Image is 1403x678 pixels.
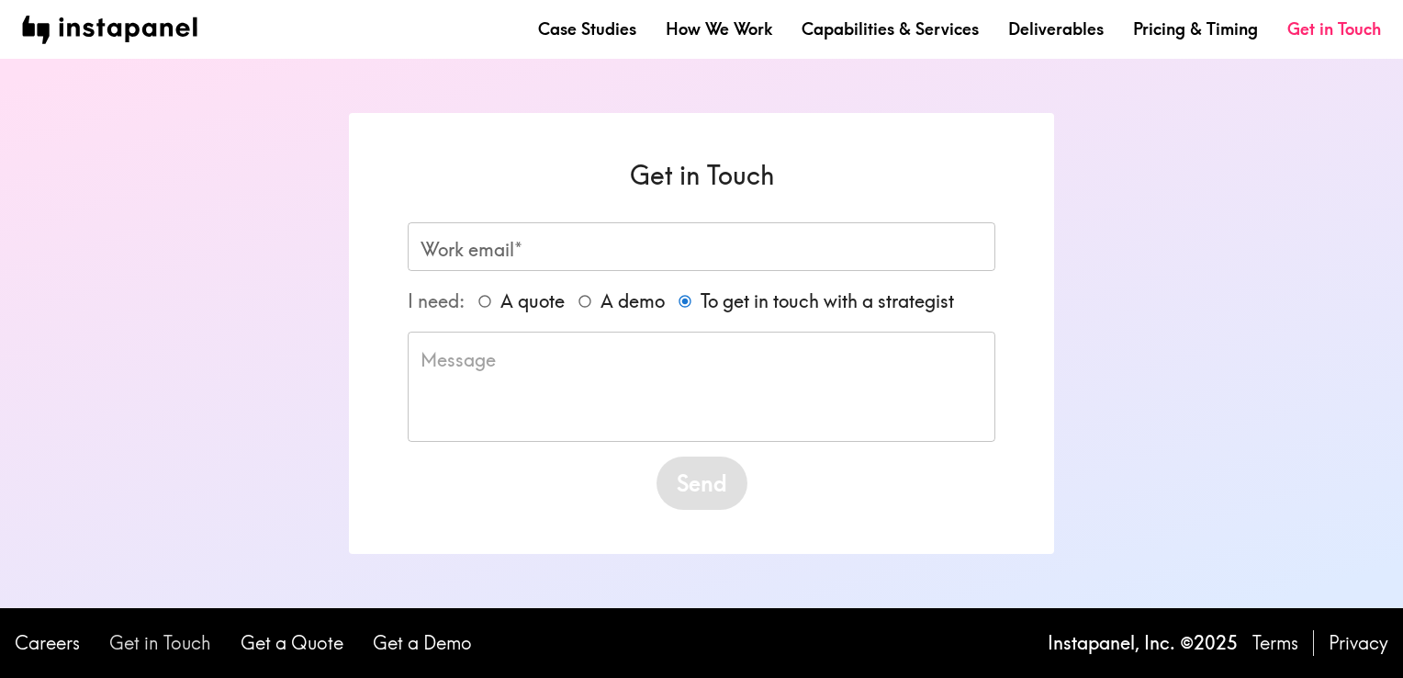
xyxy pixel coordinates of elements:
[373,630,472,656] a: Get a Demo
[802,17,979,40] a: Capabilities & Services
[500,288,565,314] span: A quote
[666,17,772,40] a: How We Work
[22,16,197,44] img: instapanel
[109,630,211,656] a: Get in Touch
[538,17,636,40] a: Case Studies
[241,630,343,656] a: Get a Quote
[657,457,747,510] button: Send
[408,157,995,193] h6: Get in Touch
[15,630,80,656] a: Careers
[1329,630,1388,656] a: Privacy
[1133,17,1258,40] a: Pricing & Timing
[600,288,665,314] span: A demo
[1008,17,1104,40] a: Deliverables
[701,288,954,314] span: To get in touch with a strategist
[1287,17,1381,40] a: Get in Touch
[408,290,465,312] span: I need:
[1048,630,1238,656] p: Instapanel, Inc. © 2025
[1252,630,1298,656] a: Terms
